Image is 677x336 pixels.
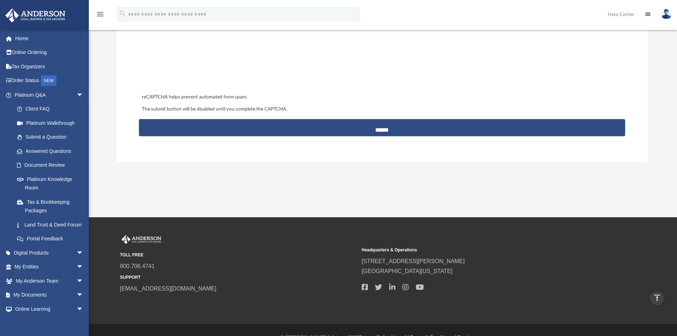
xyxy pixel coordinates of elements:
[10,102,94,116] a: Client FAQ
[76,288,91,303] span: arrow_drop_down
[10,158,94,172] a: Document Review
[5,274,94,288] a: My Anderson Teamarrow_drop_down
[362,268,453,274] a: [GEOGRAPHIC_DATA][US_STATE]
[5,88,94,102] a: Platinum Q&Aarrow_drop_down
[10,218,94,232] a: Land Trust & Deed Forum
[76,88,91,102] span: arrow_drop_down
[10,116,94,130] a: Platinum Walkthrough
[76,260,91,274] span: arrow_drop_down
[120,263,155,269] a: 800.706.4741
[362,258,465,264] a: [STREET_ADDRESS][PERSON_NAME]
[120,274,357,281] small: SUPPORT
[41,75,57,86] div: NEW
[120,251,357,259] small: TOLL FREE
[650,291,665,306] a: vertical_align_top
[10,232,94,246] a: Portal Feedback
[76,274,91,288] span: arrow_drop_down
[5,260,94,274] a: My Entitiesarrow_drop_down
[362,246,598,254] small: Headquarters & Operations
[120,286,216,292] a: [EMAIL_ADDRESS][DOMAIN_NAME]
[10,172,94,195] a: Platinum Knowledge Room
[5,246,94,260] a: Digital Productsarrow_drop_down
[653,294,661,302] i: vertical_align_top
[140,51,248,79] iframe: reCAPTCHA
[96,10,104,18] i: menu
[5,46,94,60] a: Online Ordering
[139,105,625,113] div: The submit button will be disabled until you complete the CAPTCHA.
[5,288,94,302] a: My Documentsarrow_drop_down
[661,9,672,19] img: User Pic
[10,130,91,144] a: Submit a Question
[119,10,127,17] i: search
[96,12,104,18] a: menu
[10,195,94,218] a: Tax & Bookkeeping Packages
[5,59,94,74] a: Tax Organizers
[139,93,625,101] div: reCAPTCHA helps prevent automated form spam.
[76,246,91,260] span: arrow_drop_down
[76,302,91,316] span: arrow_drop_down
[10,144,94,158] a: Answered Questions
[5,302,94,316] a: Online Learningarrow_drop_down
[5,31,94,46] a: Home
[3,9,68,22] img: Anderson Advisors Platinum Portal
[5,74,94,88] a: Order StatusNEW
[120,235,163,244] img: Anderson Advisors Platinum Portal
